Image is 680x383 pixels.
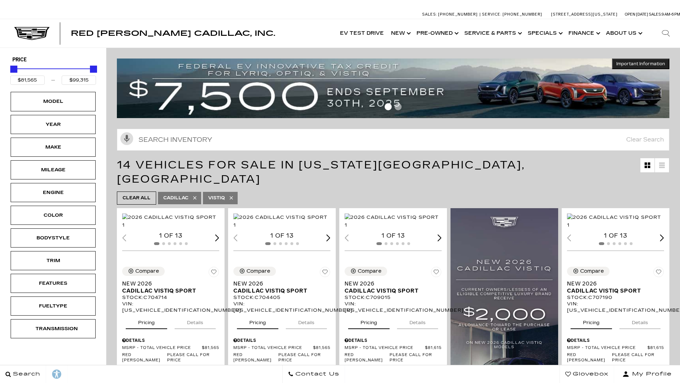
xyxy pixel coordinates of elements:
div: Compare [358,268,381,274]
button: pricing tab [571,313,612,329]
span: MSRP - Total Vehicle Price [345,345,425,351]
input: Minimum [10,76,45,85]
div: Minimum Price [10,66,17,73]
a: Contact Us [282,365,345,383]
div: Pricing Details - New 2026 Cadillac VISTIQ Sport [122,337,219,344]
a: MSRP - Total Vehicle Price $81,565 [233,345,330,351]
button: details tab [286,313,327,329]
span: [PHONE_NUMBER] [438,12,478,17]
span: MSRP - Total Vehicle Price [233,345,313,351]
span: Please call for price [167,353,219,363]
div: Year [35,121,71,128]
a: EV Test Drive [336,19,387,48]
a: Red [PERSON_NAME] Please call for price [345,353,442,363]
span: $81,565 [202,345,219,351]
a: Glovebox [560,365,614,383]
a: New [387,19,413,48]
div: Maximum Price [90,66,97,73]
span: MSRP - Total Vehicle Price [567,345,647,351]
div: EngineEngine [11,183,96,202]
a: Finance [565,19,602,48]
span: 9 AM-6 PM [662,12,680,17]
div: Stock : C709015 [345,294,442,301]
button: Save Vehicle [653,267,664,280]
button: details tab [397,313,438,329]
span: Go to slide 1 [385,103,392,110]
span: Red [PERSON_NAME] [567,353,612,363]
div: VIN: [US_VEHICLE_IDENTIFICATION_NUMBER] [233,301,330,313]
span: $81,565 [313,345,330,351]
span: New 2026 [567,280,659,287]
button: Open user profile menu [614,365,680,383]
a: vrp-tax-ending-august-version [117,59,669,118]
a: MSRP - Total Vehicle Price $81,565 [122,345,219,351]
a: New 2026Cadillac VISTIQ Sport [122,280,219,294]
span: New 2026 [345,280,436,287]
div: VIN: [US_VEHICLE_IDENTIFICATION_NUMBER] [345,301,442,313]
div: Next slide [437,234,442,241]
button: pricing tab [126,313,167,329]
div: Compare [580,268,604,274]
span: Cadillac VISTIQ Sport [122,287,214,294]
a: MSRP - Total Vehicle Price $81,615 [345,345,442,351]
span: Sales: [422,12,437,17]
span: Search [11,369,40,379]
button: Compare Vehicle [567,267,610,276]
div: Price [10,63,96,85]
div: Pricing Details - New 2026 Cadillac VISTIQ Sport [233,337,330,344]
span: New 2026 [233,280,325,287]
span: My Profile [629,369,672,379]
div: Next slide [326,234,330,241]
div: Bodystyle [35,234,71,242]
svg: Click to toggle on voice search [120,132,133,145]
a: [STREET_ADDRESS][US_STATE] [551,12,618,17]
div: TransmissionTransmission [11,319,96,338]
span: Please call for price [278,353,330,363]
span: Red [PERSON_NAME] Cadillac, Inc. [71,29,275,38]
span: New 2026 [122,280,214,287]
div: Compare [135,268,159,274]
div: Stock : C704405 [233,294,330,301]
div: Next slide [660,234,664,241]
div: 1 / 2 [233,213,330,229]
span: Go to slide 2 [395,103,402,110]
a: Sales: [PHONE_NUMBER] [422,12,480,16]
a: New 2026Cadillac VISTIQ Sport [233,280,330,294]
span: $81,615 [425,345,442,351]
button: pricing tab [348,313,390,329]
span: $81,615 [647,345,664,351]
span: Please call for price [390,353,442,363]
div: 1 of 13 [345,232,442,240]
img: 2026 Cadillac VISTIQ Sport 1 [345,213,442,229]
a: Service & Parts [461,19,524,48]
a: MSRP - Total Vehicle Price $81,615 [567,345,664,351]
a: Pre-Owned [413,19,461,48]
input: Search Inventory [117,129,669,151]
a: New 2026Cadillac VISTIQ Sport [567,280,664,294]
span: Contact Us [294,369,339,379]
span: Cadillac VISTIQ Sport [233,287,325,294]
img: Cadillac Dark Logo with Cadillac White Text [14,27,50,40]
div: TrimTrim [11,251,96,270]
button: Compare Vehicle [122,267,165,276]
a: About Us [602,19,645,48]
img: 2026 Cadillac VISTIQ Sport 1 [233,213,330,229]
div: 1 / 2 [122,213,219,229]
span: Cadillac VISTIQ Sport [345,287,436,294]
span: Open [DATE] [625,12,648,17]
div: FeaturesFeatures [11,274,96,293]
input: Maximum [62,76,96,85]
div: Model [35,98,71,105]
span: Important Information [616,61,665,67]
div: MakeMake [11,138,96,157]
span: VISTIQ [208,194,225,202]
a: Red [PERSON_NAME] Please call for price [233,353,330,363]
div: 1 / 2 [345,213,442,229]
button: Save Vehicle [431,267,442,280]
div: ColorColor [11,206,96,225]
div: VIN: [US_VEHICLE_IDENTIFICATION_NUMBER] [567,301,664,313]
span: [PHONE_NUMBER] [503,12,542,17]
div: MileageMileage [11,160,96,179]
span: Clear All [123,194,151,202]
div: Engine [35,189,71,196]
